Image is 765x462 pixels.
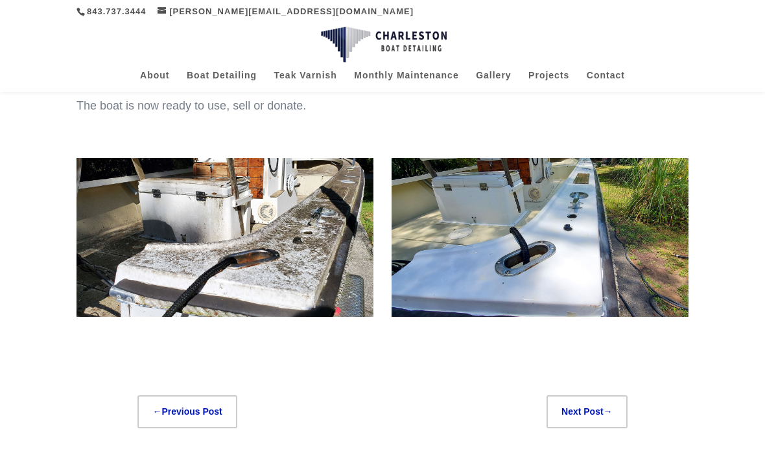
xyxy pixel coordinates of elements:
[476,71,511,92] a: Gallery
[547,395,628,428] a: Next Post→
[604,406,613,417] span: →
[392,311,688,322] a: 1978 Robalo clean after detailing
[161,406,222,417] span: Previous Post
[187,71,257,92] a: Boat Detailing
[528,71,569,92] a: Projects
[587,71,625,92] a: Contact
[158,6,414,16] a: [PERSON_NAME][EMAIL_ADDRESS][DOMAIN_NAME]
[137,395,237,428] a: ←Previous Post
[76,311,373,322] a: 1978 Robalo boat dirty before detailing
[87,6,147,16] a: 843.737.3444
[76,158,373,316] img: 1978-Robalo-Before-Detail
[76,95,688,116] p: The boat is now ready to use, sell or donate.
[561,406,604,417] span: Next Post
[274,71,337,92] a: Teak Varnish
[140,71,169,92] a: About
[152,406,161,417] span: ←
[354,71,458,92] a: Monthly Maintenance
[392,158,688,316] img: 1978-Robalo-After-Detail
[321,27,447,63] img: Charleston Boat Detailing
